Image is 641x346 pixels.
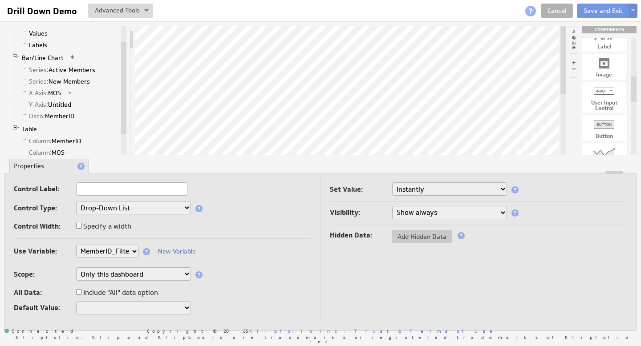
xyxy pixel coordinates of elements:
[26,112,78,121] a: Data: MemberID
[26,29,51,38] a: Values
[26,137,85,145] a: Column: MemberID
[582,26,637,33] div: Drag & drop components onto the workspace
[330,229,392,241] label: Hidden Data:
[26,89,65,97] a: X Axis: MOS
[14,268,76,281] label: Scope:
[29,112,45,120] span: Data:
[392,233,452,241] span: Add Hidden Data
[29,101,48,109] span: Y Axis:
[29,89,48,97] span: X Axis:
[76,286,158,299] label: Include "All" data option
[29,66,49,74] span: Series:
[354,328,499,334] a: Trust & Terms of Use
[631,9,635,13] img: button-savedrop.png
[14,202,76,214] label: Control Type:
[14,183,76,195] label: Control Label:
[158,247,196,255] a: New Variable
[582,72,626,77] div: Image
[582,133,626,139] div: Button
[14,245,76,257] label: Use Variable:
[541,4,573,18] a: Cancel
[26,40,51,49] a: Labels
[4,4,83,19] input: Drill Down Demo
[9,159,89,174] li: Properties
[4,329,78,334] span: Connected: ID: dpnc-24 Online: true
[392,230,452,243] button: Add Hidden Data
[29,137,52,145] span: Column:
[14,220,76,233] label: Control Width:
[29,149,52,157] span: Column:
[330,206,392,219] label: Visibility:
[67,89,73,96] span: Filter is applied
[570,53,577,78] li: Hide or show the component controls palette
[29,77,49,85] span: Series:
[26,65,99,74] a: Series: Active Members
[144,9,149,13] img: button-savedrop.png
[14,286,76,299] label: All Data:
[76,220,131,233] label: Specify a width
[69,54,76,60] span: View applied actions
[249,328,345,334] a: Klipfolio Inc.
[26,77,93,86] a: Series: New Members
[76,289,82,295] input: Include "All" data option
[9,335,637,344] span: Klipfolio, Klip and Klipboard are trademarks or registered trademarks of Klipfolio Inc.
[26,100,75,109] a: Y Axis: Untitled
[14,302,76,314] label: Default Value:
[76,223,82,229] input: Specify a width
[582,44,626,49] div: Label
[570,28,577,52] li: Hide or show the component palette
[19,125,41,133] a: Table
[26,148,68,157] a: Column: MOS
[19,53,67,62] a: Bar/Line Chart
[147,329,345,333] span: Copyright © 2025
[330,183,392,196] label: Set Value:
[577,4,629,18] button: Save and Exit
[582,100,626,111] div: User Input Control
